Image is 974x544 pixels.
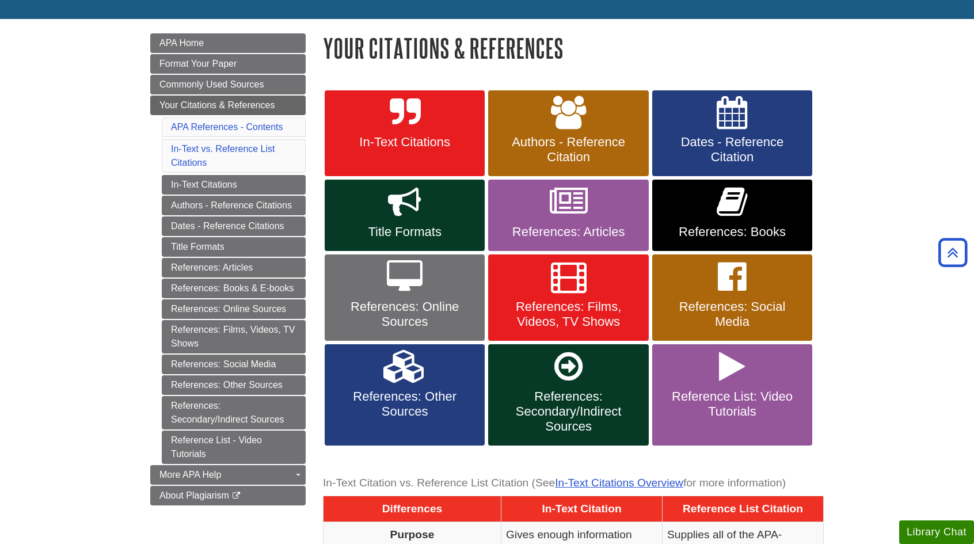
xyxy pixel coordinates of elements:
span: References: Online Sources [333,299,476,329]
a: Title Formats [325,180,485,251]
a: Title Formats [162,237,306,257]
span: Authors - Reference Citation [497,135,640,165]
a: References: Online Sources [325,254,485,341]
a: References: Films, Videos, TV Shows [488,254,648,341]
a: In-Text vs. Reference List Citations [171,144,275,168]
a: In-Text Citations Overview [555,477,683,489]
span: References: Secondary/Indirect Sources [497,389,640,434]
a: References: Articles [162,258,306,277]
a: APA Home [150,33,306,53]
a: More APA Help [150,465,306,485]
h1: Your Citations & References [323,33,824,63]
a: References: Films, Videos, TV Shows [162,320,306,353]
a: References: Secondary/Indirect Sources [488,344,648,446]
div: Guide Page Menu [150,33,306,505]
a: Dates - Reference Citations [162,216,306,236]
span: Reference List Citation [683,503,803,515]
a: References: Articles [488,180,648,251]
a: Authors - Reference Citations [162,196,306,215]
a: In-Text Citations [325,90,485,177]
a: Reference List: Video Tutorials [652,344,812,446]
a: About Plagiarism [150,486,306,505]
a: APA References - Contents [171,122,283,132]
button: Library Chat [899,520,974,544]
caption: In-Text Citation vs. Reference List Citation (See for more information) [323,470,824,496]
a: Your Citations & References [150,96,306,115]
span: In-Text Citation [542,503,621,515]
span: References: Social Media [661,299,804,329]
span: Differences [382,503,443,515]
a: In-Text Citations [162,175,306,195]
span: APA Home [159,38,204,48]
a: Commonly Used Sources [150,75,306,94]
span: References: Articles [497,225,640,239]
a: Dates - Reference Citation [652,90,812,177]
span: Title Formats [333,225,476,239]
span: Reference List: Video Tutorials [661,389,804,419]
a: References: Books [652,180,812,251]
a: References: Other Sources [325,344,485,446]
i: This link opens in a new window [231,492,241,500]
a: Back to Top [934,245,971,260]
a: References: Books & E-books [162,279,306,298]
a: Reference List - Video Tutorials [162,431,306,464]
span: Format Your Paper [159,59,237,69]
span: Dates - Reference Citation [661,135,804,165]
span: References: Films, Videos, TV Shows [497,299,640,329]
a: References: Secondary/Indirect Sources [162,396,306,429]
a: References: Online Sources [162,299,306,319]
a: References: Social Media [652,254,812,341]
span: References: Other Sources [333,389,476,419]
span: In-Text Citations [333,135,476,150]
span: Your Citations & References [159,100,275,110]
span: About Plagiarism [159,490,229,500]
span: References: Books [661,225,804,239]
p: Purpose [328,527,496,542]
a: References: Social Media [162,355,306,374]
a: References: Other Sources [162,375,306,395]
a: Format Your Paper [150,54,306,74]
span: More APA Help [159,470,221,480]
span: Commonly Used Sources [159,79,264,89]
a: Authors - Reference Citation [488,90,648,177]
